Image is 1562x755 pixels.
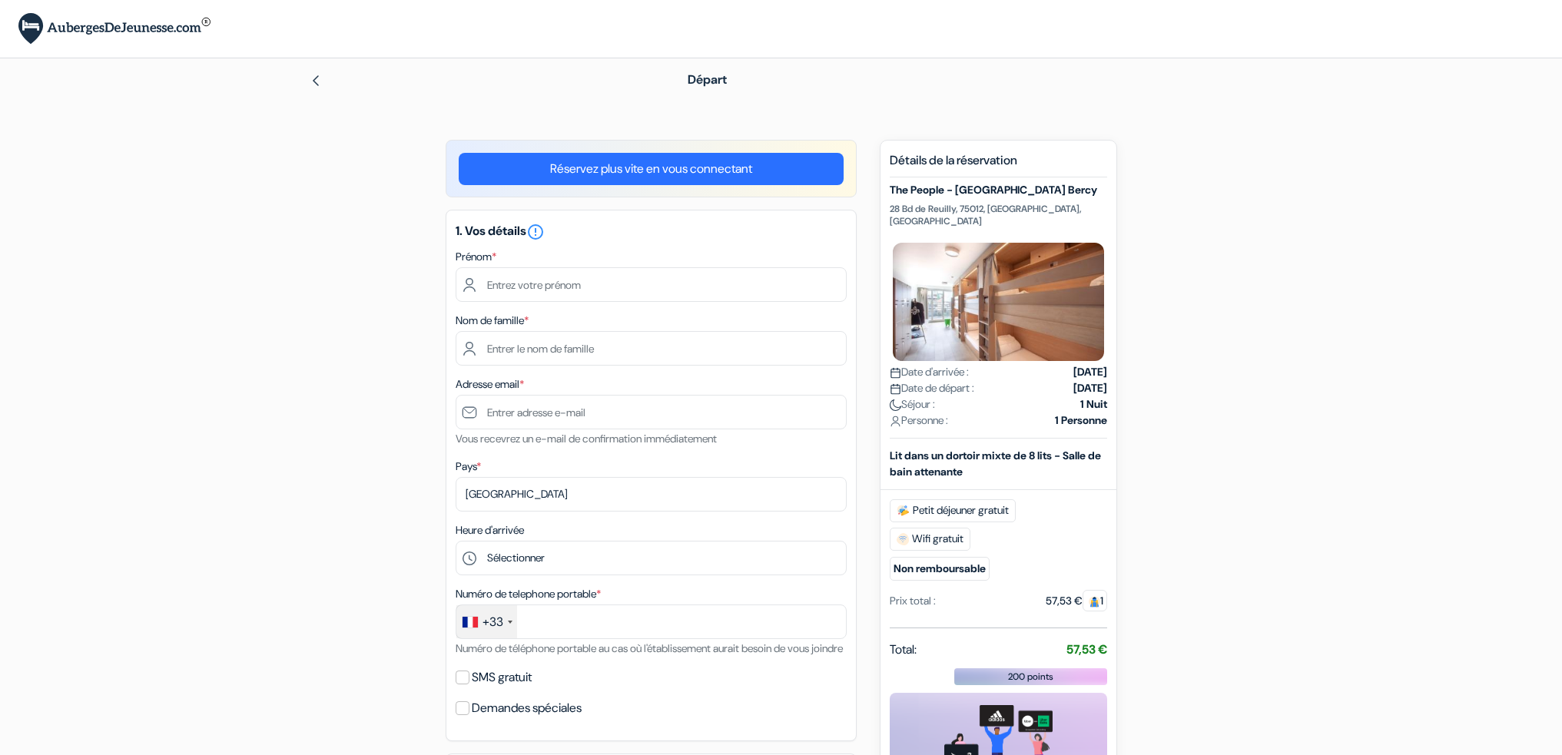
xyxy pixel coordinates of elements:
[890,416,901,427] img: user_icon.svg
[890,396,935,412] span: Séjour :
[18,13,211,45] img: AubergesDeJeunesse.com
[310,75,322,87] img: left_arrow.svg
[1073,364,1107,380] strong: [DATE]
[526,223,545,239] a: error_outline
[890,153,1107,177] h5: Détails de la réservation
[456,459,481,475] label: Pays
[456,376,524,392] label: Adresse email
[456,267,847,302] input: Entrez votre prénom
[897,505,910,517] img: free_breakfast.svg
[1083,590,1107,611] span: 1
[526,223,545,241] i: error_outline
[483,613,503,631] div: +33
[890,528,970,551] span: Wifi gratuit
[456,223,847,241] h5: 1. Vos détails
[456,432,717,445] small: Vous recevrez un e-mail de confirmation immédiatement
[1080,396,1107,412] strong: 1 Nuit
[688,71,727,88] span: Départ
[456,313,529,329] label: Nom de famille
[890,364,969,380] span: Date d'arrivée :
[890,184,1107,197] h5: The People - [GEOGRAPHIC_DATA] Bercy
[890,641,917,659] span: Total:
[456,605,517,638] div: France: +33
[890,203,1107,227] p: 28 Bd de Reuilly, 75012, [GEOGRAPHIC_DATA], [GEOGRAPHIC_DATA]
[890,449,1101,478] b: Lit dans un dortoir mixte de 8 lits - Salle de bain attenante
[890,412,948,429] span: Personne :
[890,593,936,609] div: Prix total :
[456,641,843,655] small: Numéro de téléphone portable au cas où l'établissement aurait besoin de vous joindre
[472,697,582,719] label: Demandes spéciales
[459,153,844,185] a: Réservez plus vite en vous connectant
[456,331,847,366] input: Entrer le nom de famille
[1066,641,1107,657] strong: 57,53 €
[456,249,496,265] label: Prénom
[1089,596,1100,608] img: guest.svg
[456,395,847,429] input: Entrer adresse e-mail
[456,586,601,602] label: Numéro de telephone portable
[1055,412,1107,429] strong: 1 Personne
[472,667,532,688] label: SMS gratuit
[890,499,1016,522] span: Petit déjeuner gratuit
[890,557,990,581] small: Non remboursable
[897,533,909,545] img: free_wifi.svg
[456,522,524,538] label: Heure d'arrivée
[890,383,901,395] img: calendar.svg
[1008,670,1053,684] span: 200 points
[890,399,901,411] img: moon.svg
[890,367,901,379] img: calendar.svg
[890,380,974,396] span: Date de départ :
[1046,593,1107,609] div: 57,53 €
[1073,380,1107,396] strong: [DATE]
